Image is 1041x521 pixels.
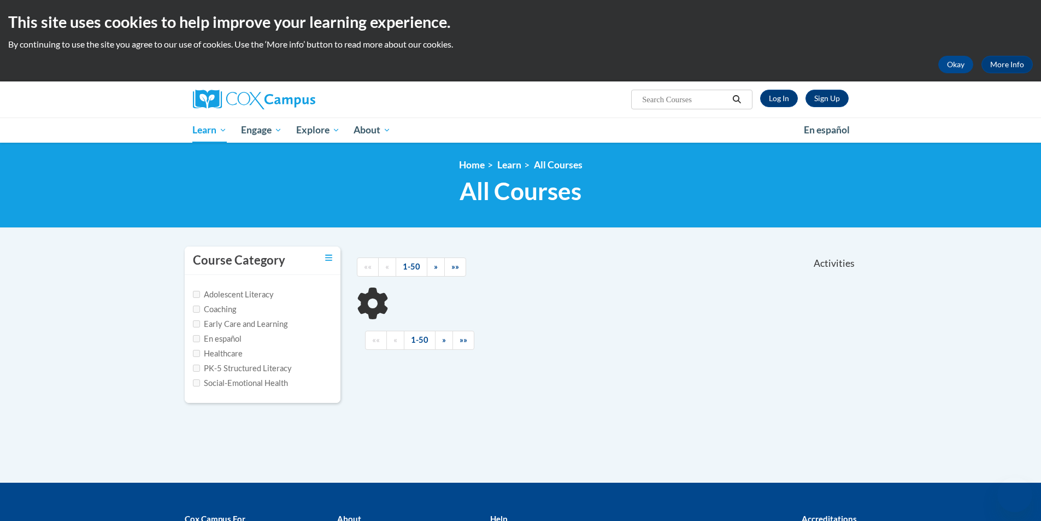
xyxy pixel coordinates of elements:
[193,90,315,109] img: Cox Campus
[814,257,855,270] span: Activities
[193,379,200,387] input: Checkbox for Options
[193,333,242,345] label: En español
[452,331,474,350] a: End
[177,118,865,143] div: Main menu
[805,90,849,107] a: Register
[641,93,728,106] input: Search Courses
[435,331,453,350] a: Next
[234,118,289,143] a: Engage
[497,159,521,171] a: Learn
[8,11,1033,33] h2: This site uses cookies to help improve your learning experience.
[193,377,288,389] label: Social-Emotional Health
[193,252,285,269] h3: Course Category
[193,320,200,327] input: Checkbox for Options
[451,262,459,271] span: »»
[797,119,857,142] a: En español
[192,124,227,137] span: Learn
[442,335,446,344] span: »
[396,257,427,277] a: 1-50
[938,56,973,73] button: Okay
[193,90,401,109] a: Cox Campus
[981,56,1033,73] a: More Info
[357,257,379,277] a: Begining
[460,335,467,344] span: »»
[193,318,287,330] label: Early Care and Learning
[534,159,583,171] a: All Courses
[325,252,332,264] a: Toggle collapse
[8,38,1033,50] p: By continuing to use the site you agree to our use of cookies. Use the ‘More info’ button to read...
[193,306,200,313] input: Checkbox for Options
[354,124,391,137] span: About
[364,262,372,271] span: ««
[434,262,438,271] span: »
[289,118,347,143] a: Explore
[460,177,581,206] span: All Courses
[427,257,445,277] a: Next
[193,348,243,360] label: Healthcare
[372,335,380,344] span: ««
[193,335,200,342] input: Checkbox for Options
[193,291,200,298] input: Checkbox for Options
[404,331,436,350] a: 1-50
[193,303,236,315] label: Coaching
[760,90,798,107] a: Log In
[193,289,274,301] label: Adolescent Literacy
[997,477,1032,512] iframe: Button to launch messaging window
[386,331,404,350] a: Previous
[296,124,340,137] span: Explore
[378,257,396,277] a: Previous
[193,362,292,374] label: PK-5 Structured Literacy
[186,118,234,143] a: Learn
[241,124,282,137] span: Engage
[193,365,200,372] input: Checkbox for Options
[459,159,485,171] a: Home
[728,93,745,106] button: Search
[346,118,398,143] a: About
[365,331,387,350] a: Begining
[193,350,200,357] input: Checkbox for Options
[444,257,466,277] a: End
[385,262,389,271] span: «
[804,124,850,136] span: En español
[393,335,397,344] span: «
